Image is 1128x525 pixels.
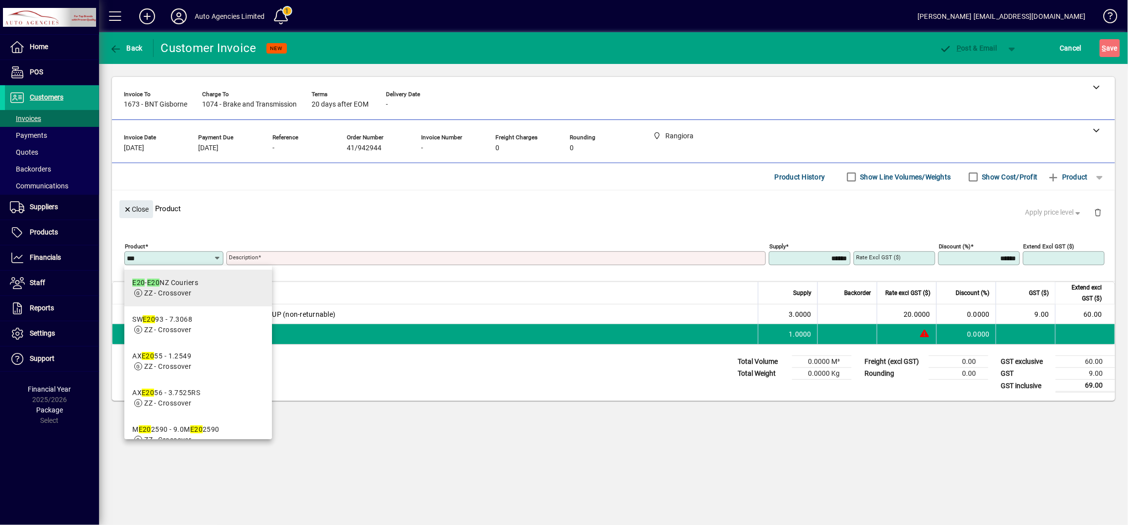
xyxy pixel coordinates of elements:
[940,44,997,52] span: ost & Email
[139,425,151,433] em: E20
[30,68,43,76] span: POS
[5,110,99,127] a: Invoices
[10,115,41,122] span: Invoices
[30,304,54,312] span: Reports
[10,131,47,139] span: Payments
[5,35,99,59] a: Home
[996,356,1056,368] td: GST exclusive
[859,356,929,368] td: Freight (excl GST)
[99,39,154,57] app-page-header-button: Back
[124,144,144,152] span: [DATE]
[10,148,38,156] span: Quotes
[939,243,971,250] mat-label: Discount (%)
[775,169,825,185] span: Product History
[5,245,99,270] a: Financials
[124,380,272,416] mat-option: AXE2056 - 3.7525RS
[495,144,499,152] span: 0
[224,309,335,319] span: HT Lead Made UP (non-returnable)
[107,39,145,57] button: Back
[10,182,68,190] span: Communications
[132,314,192,325] div: SW 93 - 7.3068
[161,40,257,56] div: Customer Invoice
[957,44,962,52] span: P
[132,278,198,288] div: - NZ Couriers
[5,161,99,177] a: Backorders
[936,304,996,324] td: 0.0000
[844,288,871,298] span: Backorder
[1023,243,1074,250] mat-label: Extend excl GST ($)
[117,204,156,213] app-page-header-button: Close
[1025,207,1083,218] span: Apply price level
[793,288,811,298] span: Supply
[30,329,55,337] span: Settings
[1086,208,1110,217] app-page-header-button: Delete
[5,144,99,161] a: Quotes
[386,101,388,109] span: -
[163,7,195,25] button: Profile
[885,288,930,298] span: Rate excl GST ($)
[30,253,61,261] span: Financials
[30,354,54,362] span: Support
[30,43,48,51] span: Home
[132,388,200,398] div: AX 56 - 3.7525RS
[144,399,191,407] span: ZZ - Crossover
[5,347,99,371] a: Support
[229,265,758,276] mat-error: Required
[124,416,272,453] mat-option: ME202590 - 9.0ME202590
[229,254,258,261] mat-label: Description
[124,270,272,306] mat-option: E20 - E20 NZ Couriers
[190,425,203,433] em: E20
[1029,288,1049,298] span: GST ($)
[132,424,219,435] div: M 2590 - 9.0M 2590
[124,343,272,380] mat-option: AXE2055 - 1.2549
[147,279,160,287] em: E20
[883,309,930,319] div: 20.0000
[5,177,99,194] a: Communications
[792,356,852,368] td: 0.0000 M³
[132,279,145,287] em: E20
[112,190,1115,227] div: Product
[1086,200,1110,224] button: Delete
[270,45,283,52] span: NEW
[1056,368,1115,380] td: 9.00
[421,144,423,152] span: -
[1055,304,1115,324] td: 60.00
[929,356,988,368] td: 0.00
[771,168,829,186] button: Product History
[859,172,951,182] label: Show Line Volumes/Weights
[125,243,145,250] mat-label: Product
[570,144,574,152] span: 0
[28,385,71,393] span: Financial Year
[936,324,996,344] td: 0.0000
[30,228,58,236] span: Products
[124,306,272,343] mat-option: SWE2093 - 7.3068
[142,389,154,397] em: E20
[347,144,381,152] span: 41/942944
[123,201,149,218] span: Close
[769,243,786,250] mat-label: Supply
[792,368,852,380] td: 0.0000 Kg
[30,93,63,101] span: Customers
[5,321,99,346] a: Settings
[1102,40,1118,56] span: ave
[956,288,990,298] span: Discount (%)
[10,165,51,173] span: Backorders
[144,326,191,334] span: ZZ - Crossover
[119,200,153,218] button: Close
[1058,39,1084,57] button: Cancel
[789,309,812,319] span: 3.0000
[5,127,99,144] a: Payments
[124,101,187,109] span: 1673 - BNT Gisborne
[144,436,191,444] span: ZZ - Crossover
[996,380,1056,392] td: GST inclusive
[142,352,154,360] em: E20
[996,304,1055,324] td: 9.00
[1102,44,1106,52] span: S
[980,172,1038,182] label: Show Cost/Profit
[733,368,792,380] td: Total Weight
[1056,380,1115,392] td: 69.00
[144,289,191,297] span: ZZ - Crossover
[1100,39,1120,57] button: Save
[1062,282,1102,304] span: Extend excl GST ($)
[789,329,812,339] span: 1.0000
